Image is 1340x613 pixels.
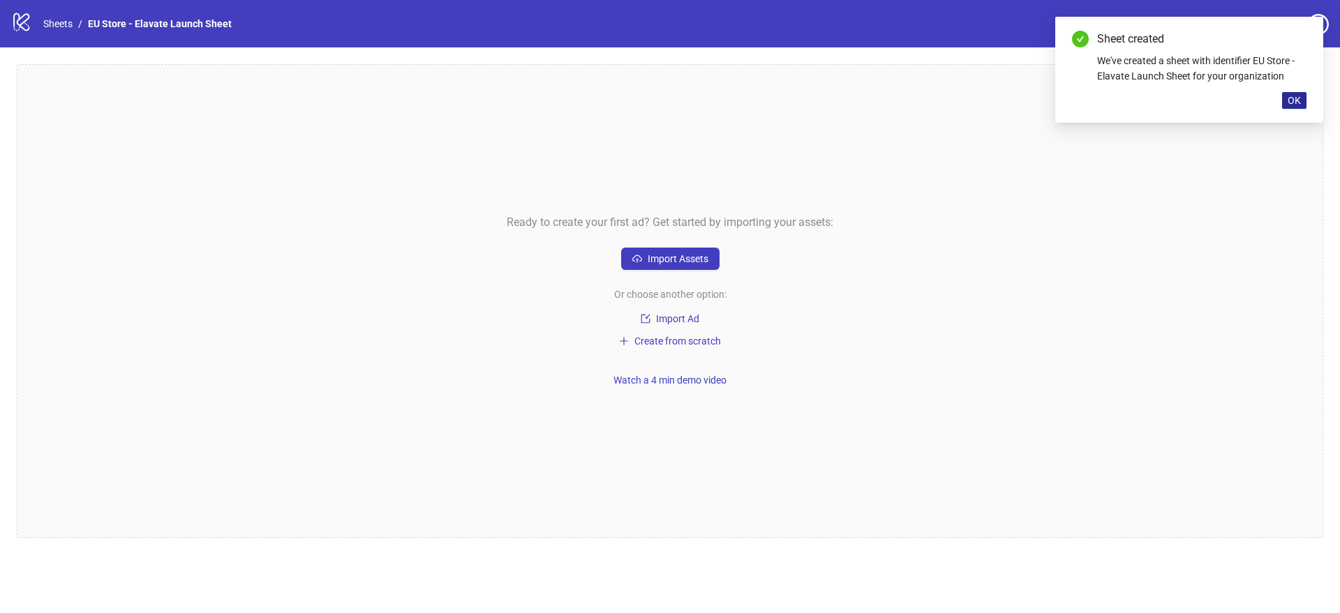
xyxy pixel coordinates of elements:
[1097,31,1306,47] div: Sheet created
[621,248,720,270] button: Import Assets
[621,310,719,327] button: Import Ad
[641,314,650,324] span: import
[85,16,234,31] a: EU Store - Elavate Launch Sheet
[632,254,642,264] span: cloud-upload
[507,213,833,231] span: Ready to create your first ad? Get started by importing your assets:
[1288,95,1301,106] span: OK
[619,336,629,346] span: plus
[1229,14,1302,36] a: Settings
[634,335,721,347] span: Create from scratch
[1282,92,1306,109] button: OK
[1308,14,1329,35] span: question-circle
[78,16,82,31] li: /
[608,372,732,388] button: Watch a 4 min demo video
[613,333,727,349] button: Create from scratch
[613,374,727,386] span: Watch a 4 min demo video
[40,16,75,31] a: Sheets
[1097,53,1306,84] div: We've created a sheet with identifier EU Store - Elavate Launch Sheet for your organization
[656,313,699,324] span: Import Ad
[1072,31,1089,47] span: check-circle
[614,287,727,302] span: Or choose another option:
[1291,31,1306,46] a: Close
[648,253,708,264] span: Import Assets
